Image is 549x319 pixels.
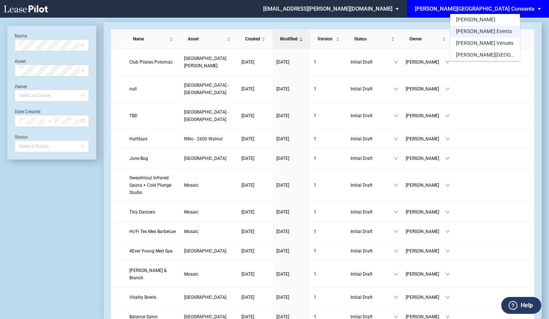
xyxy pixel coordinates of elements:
div: [PERSON_NAME][GEOGRAPHIC_DATA] Consents [456,51,514,59]
label: Help [521,301,533,310]
button: Help [501,297,541,314]
div: [PERSON_NAME] Venues [456,40,513,47]
div: [PERSON_NAME] [456,16,495,24]
div: [PERSON_NAME] Events [456,28,512,35]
